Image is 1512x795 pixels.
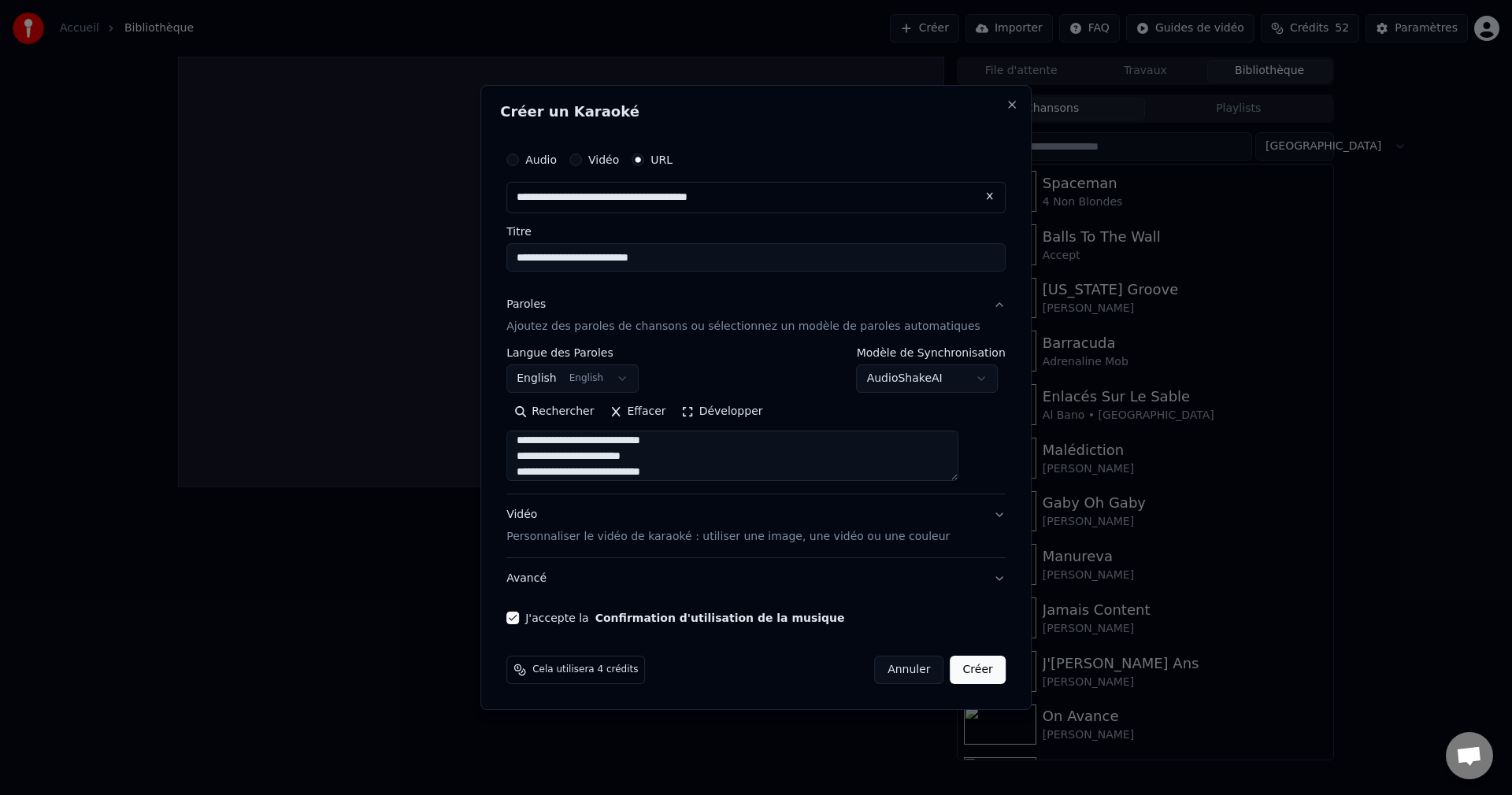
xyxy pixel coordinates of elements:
div: Paroles [506,297,546,312]
button: Créer [951,656,1006,684]
button: J'accepte la [595,612,845,623]
h2: Créer un Karaoké [500,105,1012,119]
p: Ajoutez des paroles de chansons ou sélectionnez un modèle de paroles automatiques [506,319,980,335]
div: ParolesAjoutez des paroles de chansons ou sélectionnez un modèle de paroles automatiques [506,347,1006,494]
button: Annuler [874,656,943,684]
div: Vidéo [506,507,950,545]
label: J'accepte la [525,612,844,623]
button: ParolesAjoutez des paroles de chansons ou sélectionnez un modèle de paroles automatiques [506,284,1006,347]
button: VidéoPersonnaliser le vidéo de karaoké : utiliser une image, une vidéo ou une couleur [506,494,1006,557]
button: Effacer [602,399,673,424]
label: URL [650,154,673,165]
label: Titre [506,226,1006,237]
label: Audio [525,154,557,165]
button: Développer [674,399,771,424]
label: Modèle de Synchronisation [857,347,1006,358]
p: Personnaliser le vidéo de karaoké : utiliser une image, une vidéo ou une couleur [506,529,950,545]
button: Rechercher [506,399,602,424]
label: Vidéo [588,154,619,165]
button: Avancé [506,558,1006,599]
label: Langue des Paroles [506,347,639,358]
span: Cela utilisera 4 crédits [532,664,638,676]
